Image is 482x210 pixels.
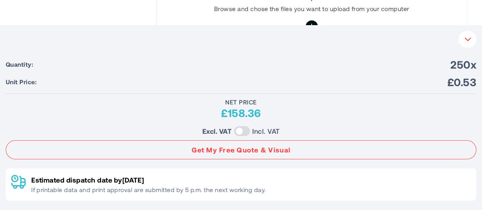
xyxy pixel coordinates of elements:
[31,185,266,194] p: If printable data and print approval are submitted by 5 p.m. the next working day.
[458,31,476,48] button: Your Instant Quote
[202,126,232,136] label: Excl. VAT
[6,106,476,120] div: £158.36
[122,176,144,184] span: [DATE]
[252,126,280,136] label: Incl. VAT
[214,5,409,13] p: Browse and chose the files you want to upload from your computer
[31,175,266,185] p: Estimated dispatch date by
[306,20,318,32] label: Browse and chose the files
[11,175,26,189] img: Delivery
[6,98,476,106] div: Net Price
[6,78,37,86] span: Unit Price:
[450,58,476,71] span: 250x
[6,140,476,159] button: Get My Free Quote & Visual
[447,75,476,89] span: £0.53
[6,61,33,68] span: Quantity:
